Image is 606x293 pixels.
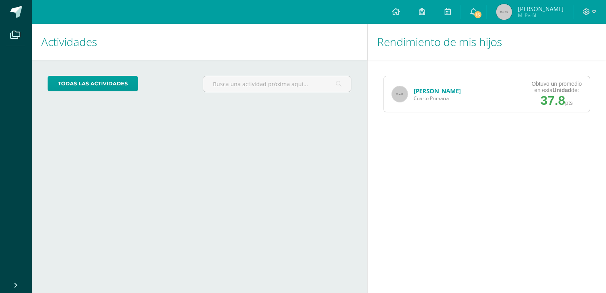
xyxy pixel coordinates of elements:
span: Mi Perfil [518,12,564,19]
strong: Unidad [552,87,571,93]
a: todas las Actividades [48,76,138,91]
img: 65x65 [392,86,408,102]
span: 15 [474,10,482,19]
h1: Rendimiento de mis hijos [377,24,596,60]
h1: Actividades [41,24,358,60]
span: pts [565,100,573,106]
span: 37.8 [541,93,565,108]
span: Cuarto Primaria [414,95,461,102]
img: 45x45 [496,4,512,20]
a: [PERSON_NAME] [414,87,461,95]
span: [PERSON_NAME] [518,5,564,13]
input: Busca una actividad próxima aquí... [203,76,351,92]
div: Obtuvo un promedio en esta de: [531,81,582,93]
